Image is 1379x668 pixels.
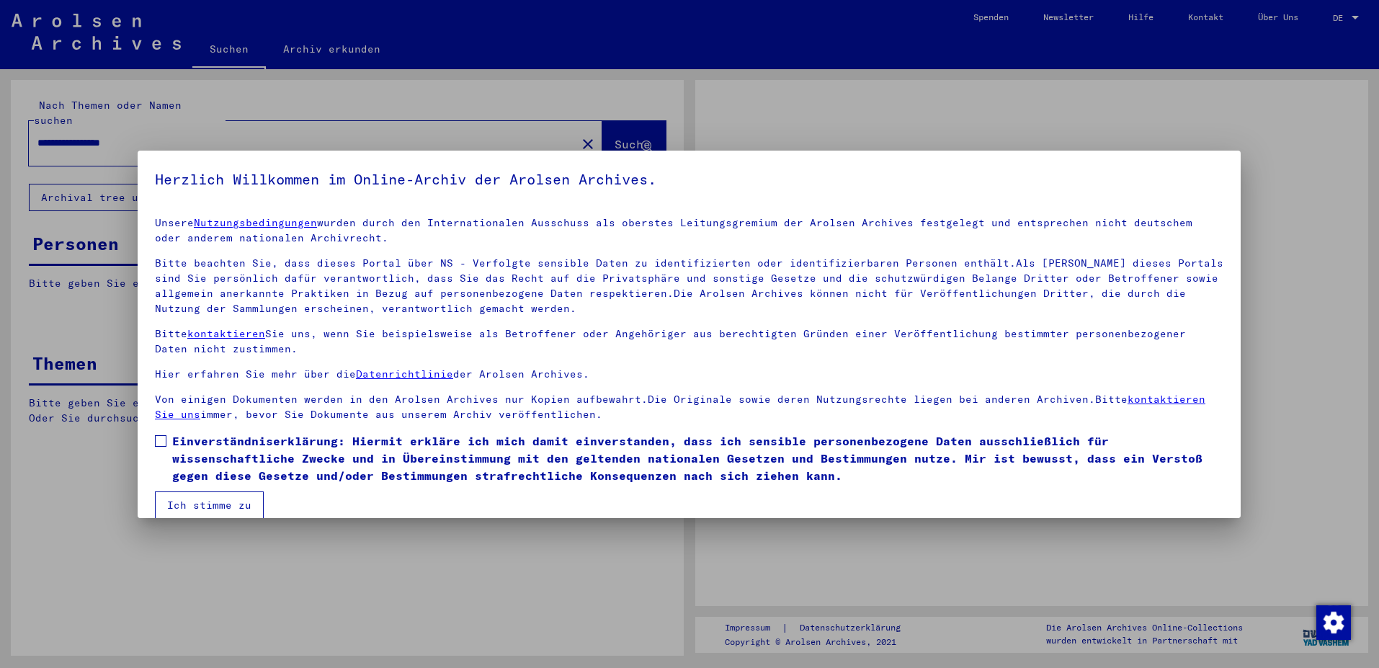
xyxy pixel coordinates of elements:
p: Bitte beachten Sie, dass dieses Portal über NS - Verfolgte sensible Daten zu identifizierten oder... [155,256,1223,316]
a: kontaktieren Sie uns [155,393,1205,421]
p: Bitte Sie uns, wenn Sie beispielsweise als Betroffener oder Angehöriger aus berechtigten Gründen ... [155,326,1223,357]
button: Ich stimme zu [155,491,264,519]
h5: Herzlich Willkommen im Online-Archiv der Arolsen Archives. [155,168,1223,191]
a: Nutzungsbedingungen [194,216,317,229]
p: Hier erfahren Sie mehr über die der Arolsen Archives. [155,367,1223,382]
p: Von einigen Dokumenten werden in den Arolsen Archives nur Kopien aufbewahrt.Die Originale sowie d... [155,392,1223,422]
div: Zustimmung ändern [1316,605,1350,639]
span: Einverständniserklärung: Hiermit erkläre ich mich damit einverstanden, dass ich sensible personen... [172,432,1223,484]
p: Unsere wurden durch den Internationalen Ausschuss als oberstes Leitungsgremium der Arolsen Archiv... [155,215,1223,246]
img: Zustimmung ändern [1316,605,1351,640]
a: kontaktieren [187,327,265,340]
a: Datenrichtlinie [356,368,453,380]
